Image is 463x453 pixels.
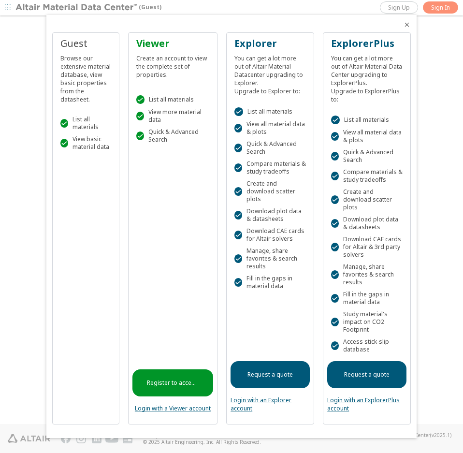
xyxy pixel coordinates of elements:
div:  [234,187,242,196]
a: Register to access instantly [132,369,214,396]
div: Fill in the gaps in material data [234,275,306,290]
div: List all materials [234,107,306,116]
button: Close [403,21,411,29]
div: Create and download scatter plots [331,188,403,211]
div: List all materials [60,116,111,131]
div: Fill in the gaps in material data [331,291,403,306]
div: You can get a lot more out of Altair Material Datacenter upgrading to Explorer. Upgrade to Explor... [234,50,306,95]
div: Download plot data & datasheets [331,216,403,231]
a: Request a quote [327,361,406,388]
div: Guest [60,37,111,50]
div: Compare materials & study tradeoffs [331,168,403,184]
div:  [331,132,339,141]
div:  [331,294,339,303]
div:  [136,95,145,104]
div:  [234,278,242,287]
div: Study material's impact on CO2 Footprint [331,310,403,334]
div:  [136,112,144,120]
div: Compare materials & study tradeoffs [234,160,306,175]
a: Login with a Viewer account [135,404,211,412]
div:  [331,172,339,180]
div:  [331,116,340,124]
div:  [331,152,339,161]
div:  [60,139,68,147]
div:  [331,318,339,326]
div:  [331,219,339,228]
div: ExplorerPlus [331,37,403,50]
div:  [136,132,144,140]
div: View all material data & plots [234,120,306,136]
div: Download CAE cards for Altair solvers [234,227,306,243]
div: View all material data & plots [331,129,403,144]
a: Login with an Explorer account [231,396,291,412]
div: Viewer [136,37,210,50]
div: View basic material data [60,135,111,151]
div:  [331,341,339,350]
div: Quick & Advanced Search [331,148,403,164]
div:  [234,124,242,132]
div: Create and download scatter plots [234,180,306,203]
div:  [331,243,339,251]
div: Browse our extensive material database, view basic properties from the datasheet. [60,50,111,103]
div: List all materials [136,95,210,104]
div:  [60,119,68,128]
div: Download plot data & datasheets [234,207,306,223]
div:  [234,163,242,172]
div: View more material data [136,108,210,124]
div: Access stick-slip database [331,338,403,353]
div:  [331,270,339,279]
div: Manage, share favorites & search results [331,263,403,286]
div:  [234,107,243,116]
div: Explorer [234,37,306,50]
div:  [234,144,242,152]
div: Quick & Advanced Search [234,140,306,156]
div:  [234,211,242,219]
div: Download CAE cards for Altair & 3rd party solvers [331,235,403,259]
div: Manage, share favorites & search results [234,247,306,270]
a: Request a quote [231,361,310,388]
div:  [234,231,242,239]
div: Quick & Advanced Search [136,128,210,144]
a: Login with an ExplorerPlus account [327,396,400,412]
div: List all materials [331,116,403,124]
div:  [331,195,339,204]
div: You can get a lot more out of Altair Material Data Center upgrading to ExplorerPlus. Upgrade to E... [331,50,403,103]
div:  [234,254,242,263]
div: Create an account to view the complete set of properties. [136,50,210,79]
